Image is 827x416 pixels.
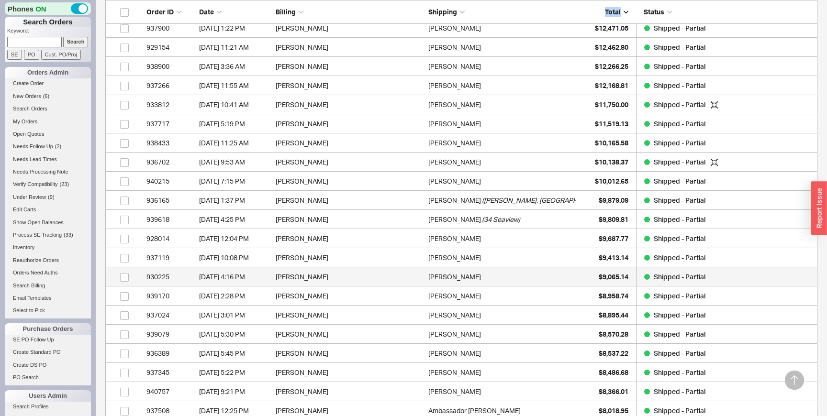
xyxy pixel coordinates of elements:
span: $10,138.37 [595,158,628,166]
div: Orders Admin [5,67,91,78]
span: ( 33 ) [64,232,73,238]
div: [PERSON_NAME] [428,172,481,191]
a: SE PO Follow Up [5,335,91,345]
div: 939079 [146,325,194,344]
div: [PERSON_NAME] [276,210,424,229]
a: Process SE Tracking(33) [5,230,91,240]
a: 939079[DATE] 5:30 PM[PERSON_NAME][PERSON_NAME]$8,570.28Shipped - Partial [105,325,817,344]
div: [PERSON_NAME] [428,382,481,401]
span: Shipped - Partial [654,120,705,128]
div: 936702 [146,153,194,172]
div: [PERSON_NAME] [276,19,424,38]
span: $10,012.65 [595,177,628,185]
a: Reauthorize Orders [5,255,91,265]
span: Shipped - Partial [654,368,705,376]
a: 938900[DATE] 3:36 AM[PERSON_NAME][PERSON_NAME]$12,266.25Shipped - Partial [105,57,817,76]
div: [PERSON_NAME] [276,153,424,172]
div: [PERSON_NAME] [428,344,481,363]
span: ON [35,4,46,14]
div: [PERSON_NAME] [276,325,424,344]
div: [PERSON_NAME] [276,344,424,363]
div: 9/4/25 11:55 AM [199,76,271,95]
div: [PERSON_NAME] [428,325,481,344]
span: Under Review [13,194,46,200]
span: Needs Follow Up [13,143,53,149]
div: [PERSON_NAME] [276,363,424,382]
div: 9/2/25 9:53 AM [199,153,271,172]
div: Date [199,7,271,17]
h1: Search Orders [5,17,91,27]
div: [PERSON_NAME] [276,95,424,114]
a: Create Standard PO [5,347,91,357]
div: [PERSON_NAME] [428,267,481,286]
a: Needs Follow Up(2) [5,142,91,152]
div: Users Admin [5,390,91,402]
a: 938433[DATE] 11:25 AM[PERSON_NAME][PERSON_NAME]$10,165.58Shipped - Partial [105,133,817,153]
span: Shipped - Partial [654,311,705,319]
div: [PERSON_NAME] [428,153,481,172]
span: $8,486.68 [599,368,628,376]
span: Shipped - Partial [654,349,705,357]
div: [PERSON_NAME] [276,229,424,248]
a: 940215[DATE] 7:15 PM[PERSON_NAME][PERSON_NAME]$10,012.65Shipped - Partial [105,172,817,191]
a: Orders Need Auths [5,268,91,278]
div: 937119 [146,248,194,267]
div: 9/17/25 9:21 PM [199,382,271,401]
a: 936165[DATE] 1:37 PM[PERSON_NAME][PERSON_NAME]([PERSON_NAME], [GEOGRAPHIC_DATA])$9,879.09Shipped ... [105,191,817,210]
a: Edit Carts [5,205,91,215]
div: [PERSON_NAME] [428,306,481,325]
span: $8,570.28 [599,330,628,338]
div: 8/22/25 11:21 AM [199,38,271,57]
div: [PERSON_NAME] [428,38,481,57]
div: [PERSON_NAME] [276,57,424,76]
span: $10,165.58 [595,139,628,147]
span: $12,168.81 [595,81,628,89]
a: My Orders [5,117,91,127]
span: ( 2 ) [55,143,61,149]
span: $9,065.14 [599,273,628,281]
div: 8/29/25 4:16 PM [199,267,271,286]
a: 937119[DATE] 10:08 PM[PERSON_NAME][PERSON_NAME]$9,413.14Shipped - Partial [105,248,817,267]
span: Shipped - Partial [654,24,705,32]
div: 936165 [146,191,194,210]
a: 940757[DATE] 9:21 PM[PERSON_NAME][PERSON_NAME]$8,366.01Shipped - Partial [105,382,817,401]
a: Create Order [5,78,91,88]
span: $8,018.95 [599,406,628,415]
a: 936389[DATE] 5:45 PM[PERSON_NAME][PERSON_NAME]$8,537.22Shipped - Partial [105,344,817,363]
div: [PERSON_NAME] [276,248,424,267]
input: SE [7,50,22,60]
a: Under Review(9) [5,192,91,202]
div: 940757 [146,382,194,401]
div: 933812 [146,95,194,114]
span: $12,471.05 [595,24,628,32]
div: 929154 [146,38,194,57]
span: Shipped - Partial [654,196,705,204]
div: 9/10/25 2:28 PM [199,286,271,306]
a: Search Billing [5,281,91,291]
div: 940215 [146,172,194,191]
div: 937024 [146,306,194,325]
div: 9/18/25 11:25 AM [199,133,271,153]
a: 937024[DATE] 3:01 PM[PERSON_NAME][PERSON_NAME]$8,895.44Shipped - Partial [105,306,817,325]
a: 937345[DATE] 5:22 PM[PERSON_NAME][PERSON_NAME]$8,486.68Shipped - Partial [105,363,817,382]
div: 938900 [146,57,194,76]
div: Billing [276,7,424,17]
div: 9/8/25 1:22 PM [199,19,271,38]
div: 9/9/25 3:36 AM [199,57,271,76]
span: Shipped - Partial [654,215,705,223]
span: ( 34 Seaview ) [482,210,520,229]
div: 8/27/25 5:45 PM [199,344,271,363]
div: Order ID [146,7,194,17]
span: Shipped - Partial [654,406,705,415]
div: [PERSON_NAME] [428,19,481,38]
span: $9,809.81 [599,215,628,223]
a: 937717[DATE] 5:19 PM[PERSON_NAME][PERSON_NAME]$11,519.13Shipped - Partial [105,114,817,133]
div: 939618 [146,210,194,229]
span: Verify Compatibility [13,181,58,187]
span: Billing [276,8,296,16]
div: [PERSON_NAME] [428,286,481,306]
div: 9/2/25 5:19 PM [199,114,271,133]
span: Shipped - Partial [654,292,705,300]
div: [PERSON_NAME] [276,191,424,210]
span: $9,687.77 [599,234,628,242]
